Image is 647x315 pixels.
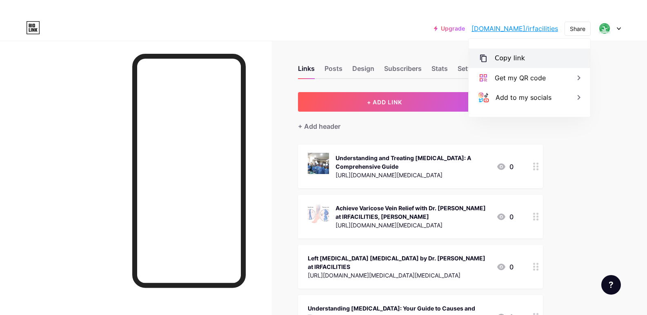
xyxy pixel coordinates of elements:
[434,25,465,32] a: Upgrade
[367,99,402,106] span: + ADD LINK
[352,64,374,78] div: Design
[495,53,525,63] div: Copy link
[336,221,490,229] div: [URL][DOMAIN_NAME][MEDICAL_DATA]
[597,21,612,36] img: irfacilities x
[336,171,490,179] div: [URL][DOMAIN_NAME][MEDICAL_DATA]
[458,64,484,78] div: Settings
[496,212,514,222] div: 0
[325,64,342,78] div: Posts
[336,154,490,171] div: Understanding and Treating [MEDICAL_DATA]: A Comprehensive Guide
[496,262,514,272] div: 0
[495,73,546,83] div: Get my QR code
[431,64,448,78] div: Stats
[298,92,471,112] button: + ADD LINK
[496,162,514,172] div: 0
[384,64,422,78] div: Subscribers
[308,271,490,280] div: [URL][DOMAIN_NAME][MEDICAL_DATA][MEDICAL_DATA]
[298,121,340,131] div: + Add header
[308,153,329,174] img: Understanding and Treating Varicose Veins: A Comprehensive Guide
[308,254,490,271] div: Left [MEDICAL_DATA] [MEDICAL_DATA] by Dr. [PERSON_NAME] at IRFACILITIES
[471,24,558,33] a: [DOMAIN_NAME]/irfacilities
[570,24,585,33] div: Share
[298,64,315,78] div: Links
[336,204,490,221] div: Achieve Varicose Vein Relief with Dr. [PERSON_NAME] at IRFACILITIES, [PERSON_NAME]
[308,203,329,224] img: Achieve Varicose Vein Relief with Dr. Sandeep Sharma at IRFACILITIES, Mohali
[496,93,551,102] div: Add to my socials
